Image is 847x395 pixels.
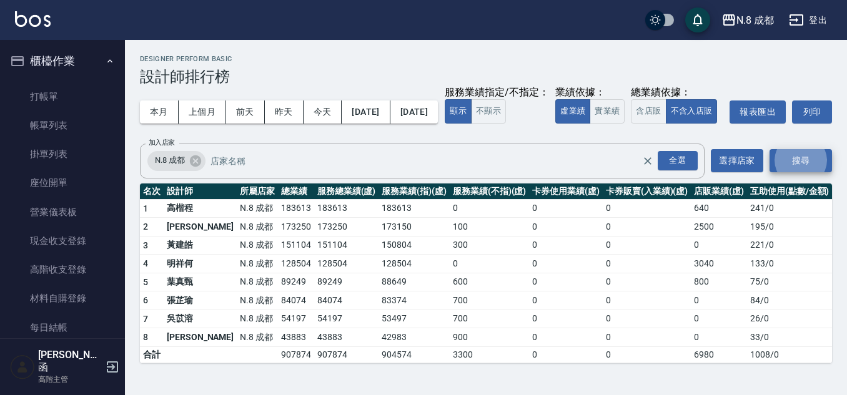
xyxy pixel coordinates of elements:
[379,291,450,310] td: 83374
[450,199,529,218] td: 0
[379,199,450,218] td: 183613
[314,218,379,237] td: 173250
[555,86,625,99] div: 業績依據：
[529,346,603,363] td: 0
[164,218,237,237] td: [PERSON_NAME]
[5,255,120,284] a: 高階收支登錄
[237,218,278,237] td: N.8 成都
[529,328,603,347] td: 0
[314,255,379,273] td: 128504
[143,222,148,232] span: 2
[450,236,529,255] td: 300
[237,199,278,218] td: N.8 成都
[226,100,265,124] button: 前天
[450,273,529,291] td: 600
[747,236,832,255] td: 221 / 0
[5,111,120,140] a: 帳單列表
[529,218,603,237] td: 0
[784,9,832,32] button: 登出
[164,199,237,218] td: 高楷程
[716,7,779,33] button: N.8 成都
[747,255,832,273] td: 133 / 0
[450,218,529,237] td: 100
[445,86,549,99] div: 服務業績指定/不指定：
[147,154,192,167] span: N.8 成都
[143,332,148,342] span: 8
[603,199,691,218] td: 0
[278,218,314,237] td: 173250
[143,277,148,287] span: 5
[5,140,120,168] a: 掛單列表
[140,183,164,200] th: 名次
[603,183,691,200] th: 卡券販賣(入業績)(虛)
[143,314,148,324] span: 7
[747,218,832,237] td: 195 / 0
[529,291,603,310] td: 0
[314,273,379,291] td: 89249
[450,291,529,310] td: 700
[304,100,342,124] button: 今天
[38,374,102,385] p: 高階主管
[603,291,691,310] td: 0
[655,149,700,173] button: Open
[10,354,35,379] img: Person
[603,236,691,255] td: 0
[314,310,379,328] td: 54197
[342,100,390,124] button: [DATE]
[314,199,379,218] td: 183613
[631,86,723,99] div: 總業績依據：
[314,236,379,255] td: 151104
[5,227,120,255] a: 現金收支登錄
[164,255,237,273] td: 明祥何
[140,346,164,363] td: 合計
[149,138,175,147] label: 加入店家
[164,291,237,310] td: 張芷瑜
[237,310,278,328] td: N.8 成都
[379,310,450,328] td: 53497
[529,236,603,255] td: 0
[278,328,314,347] td: 43883
[379,218,450,237] td: 173150
[450,310,529,328] td: 700
[164,236,237,255] td: 黃建皓
[529,310,603,328] td: 0
[691,328,747,347] td: 0
[140,68,832,85] h3: 設計師排行榜
[5,198,120,227] a: 營業儀表板
[730,100,786,124] button: 報表匯出
[603,218,691,237] td: 0
[278,310,314,328] td: 54197
[747,291,832,310] td: 84 / 0
[631,99,666,124] button: 含店販
[140,55,832,63] h2: Designer Perform Basic
[5,284,120,313] a: 材料自購登錄
[639,152,656,170] button: Clear
[691,236,747,255] td: 0
[770,149,832,172] button: 搜尋
[140,100,179,124] button: 本月
[450,328,529,347] td: 900
[379,236,450,255] td: 150804
[736,12,774,28] div: N.8 成都
[747,273,832,291] td: 75 / 0
[603,273,691,291] td: 0
[747,199,832,218] td: 241 / 0
[691,310,747,328] td: 0
[691,255,747,273] td: 3040
[390,100,438,124] button: [DATE]
[529,183,603,200] th: 卡券使用業績(虛)
[471,99,506,124] button: 不顯示
[164,273,237,291] td: 葉真甄
[164,310,237,328] td: 吳苡溶
[143,240,148,250] span: 3
[603,310,691,328] td: 0
[5,168,120,197] a: 座位開單
[207,150,664,172] input: 店家名稱
[529,273,603,291] td: 0
[379,346,450,363] td: 904574
[379,273,450,291] td: 88649
[15,11,51,27] img: Logo
[691,183,747,200] th: 店販業績(虛)
[445,99,472,124] button: 顯示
